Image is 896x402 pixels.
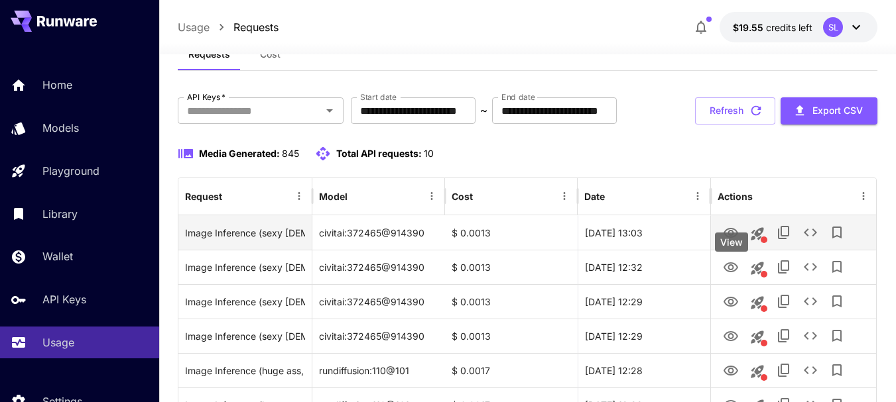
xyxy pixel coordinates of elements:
[445,250,578,284] div: $ 0.0013
[178,19,210,35] a: Usage
[480,103,487,119] p: ~
[718,287,744,315] button: View
[445,215,578,250] div: $ 0.0013
[771,254,797,280] button: Copy TaskUUID
[744,289,771,316] button: This request includes a reference image. Clicking this will load all other parameters, but for pr...
[771,219,797,246] button: Copy TaskUUID
[578,353,710,387] div: 23 Sep, 2025 12:28
[445,319,578,353] div: $ 0.0013
[233,19,279,35] a: Requests
[606,187,625,205] button: Sort
[42,120,79,136] p: Models
[578,319,710,353] div: 23 Sep, 2025 12:29
[744,255,771,281] button: This request includes a reference image. Clicking this will load all other parameters, but for pr...
[319,191,348,202] div: Model
[555,187,574,205] button: Menu
[185,216,305,250] div: Click to copy prompt
[185,285,305,319] div: Click to copy prompt
[781,97,877,125] button: Export CSV
[199,148,280,159] span: Media Generated:
[578,215,710,250] div: 23 Sep, 2025 13:03
[797,219,824,246] button: See details
[422,187,441,205] button: Menu
[578,250,710,284] div: 23 Sep, 2025 12:32
[824,357,850,383] button: Add to library
[695,97,775,125] button: Refresh
[718,322,744,349] button: View
[320,101,339,120] button: Open
[312,353,445,387] div: rundiffusion:110@101
[733,21,812,34] div: $19.54975
[578,284,710,319] div: 23 Sep, 2025 12:29
[360,91,397,103] label: Start date
[766,22,812,33] span: credits left
[42,206,78,222] p: Library
[584,191,605,202] div: Date
[718,219,744,246] button: View
[42,77,72,93] p: Home
[824,219,850,246] button: Add to library
[445,353,578,387] div: $ 0.0017
[501,91,535,103] label: End date
[260,48,281,60] span: Cost
[312,215,445,250] div: civitai:372465@914390
[797,288,824,315] button: See details
[771,288,797,315] button: Copy TaskUUID
[824,323,850,349] button: Add to library
[720,12,877,42] button: $19.54975SL
[282,148,299,159] span: 845
[187,91,225,103] label: API Keys
[445,284,578,319] div: $ 0.0013
[823,17,843,37] div: SL
[42,334,74,350] p: Usage
[349,187,367,205] button: Sort
[733,22,766,33] span: $19.55
[797,254,824,280] button: See details
[185,191,222,202] div: Request
[42,163,99,179] p: Playground
[824,254,850,280] button: Add to library
[715,232,748,252] div: View
[42,291,86,307] p: API Keys
[718,191,753,202] div: Actions
[452,191,473,202] div: Cost
[312,250,445,284] div: civitai:372465@914390
[185,319,305,353] div: Click to copy prompt
[424,148,434,159] span: 10
[744,221,771,247] button: This request includes a reference image. Clicking this will load all other parameters, but for pr...
[744,324,771,350] button: This request includes a reference image. Clicking this will load all other parameters, but for pr...
[312,319,445,353] div: civitai:372465@914390
[188,48,230,60] span: Requests
[42,248,73,264] p: Wallet
[185,250,305,284] div: Click to copy prompt
[290,187,308,205] button: Menu
[224,187,242,205] button: Sort
[718,356,744,383] button: View
[797,357,824,383] button: See details
[771,323,797,349] button: Copy TaskUUID
[797,323,824,349] button: See details
[185,354,305,387] div: Click to copy prompt
[771,357,797,383] button: Copy TaskUUID
[336,148,422,159] span: Total API requests:
[824,288,850,315] button: Add to library
[718,253,744,280] button: View
[178,19,279,35] nav: breadcrumb
[854,187,873,205] button: Menu
[474,187,493,205] button: Sort
[744,358,771,385] button: This request includes a reference image. Clicking this will load all other parameters, but for pr...
[312,284,445,319] div: civitai:372465@914390
[688,187,707,205] button: Menu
